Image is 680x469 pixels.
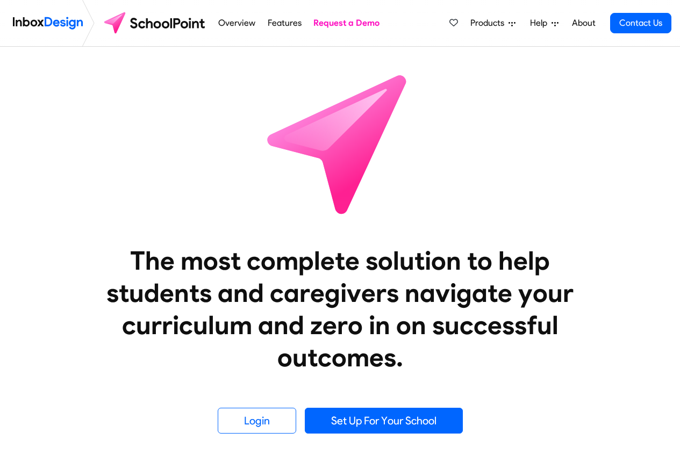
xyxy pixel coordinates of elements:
[466,12,520,34] a: Products
[530,17,552,30] span: Help
[99,10,212,36] img: schoolpoint logo
[305,408,463,434] a: Set Up For Your School
[311,12,383,34] a: Request a Demo
[216,12,259,34] a: Overview
[526,12,563,34] a: Help
[264,12,304,34] a: Features
[569,12,598,34] a: About
[610,13,671,33] a: Contact Us
[244,47,437,240] img: icon_schoolpoint.svg
[470,17,509,30] span: Products
[85,244,596,373] heading: The most complete solution to help students and caregivers navigate your curriculum and zero in o...
[218,408,296,434] a: Login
